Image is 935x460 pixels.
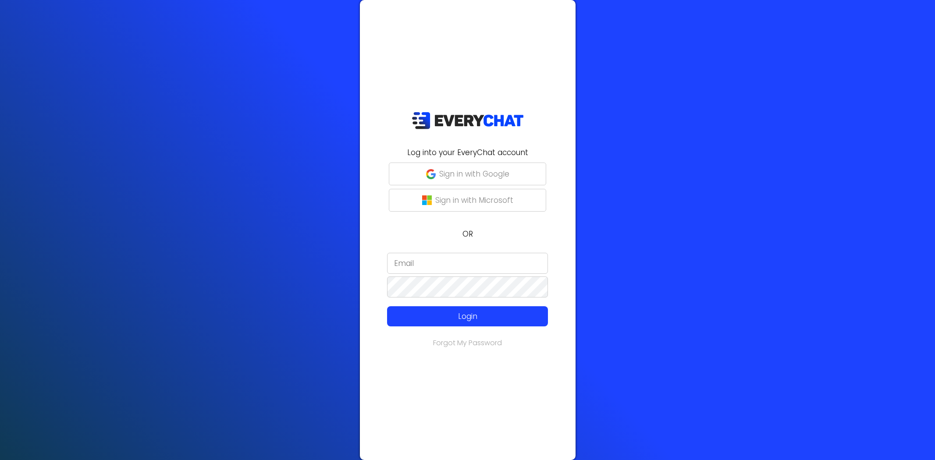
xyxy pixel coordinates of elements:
img: microsoft-logo.png [422,195,432,205]
input: Email [387,253,548,274]
button: Sign in with Microsoft [389,189,546,212]
p: Sign in with Google [439,168,509,180]
p: Login [403,311,532,322]
p: OR [365,228,570,240]
img: google-g.png [426,169,436,179]
button: Login [387,306,548,326]
a: Forgot My Password [433,338,502,348]
h2: Log into your EveryChat account [365,147,570,158]
button: Sign in with Google [389,163,546,185]
img: EveryChat_logo_dark.png [412,112,524,130]
p: Sign in with Microsoft [435,195,513,206]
